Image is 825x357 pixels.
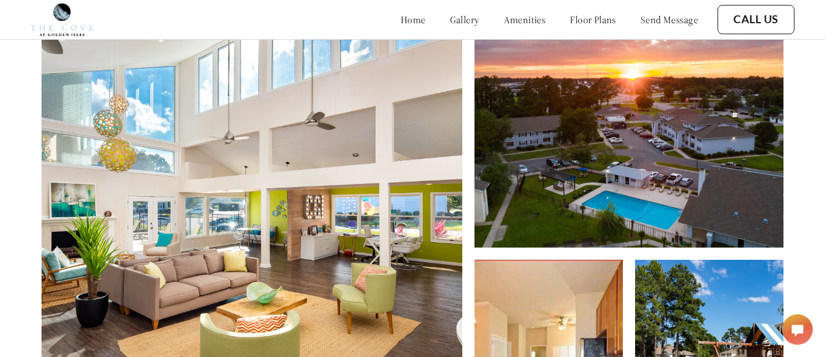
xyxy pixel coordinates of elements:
a: Call Us [733,13,779,26]
a: amenities [504,13,546,26]
button: Call Us [718,5,794,34]
img: Building Exterior at Sunset [474,16,784,248]
a: home [401,13,426,26]
img: cove_at_golden_isles_logo.png [31,3,93,36]
a: gallery [450,13,479,26]
a: floor plans [570,13,616,26]
a: send message [641,13,698,26]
